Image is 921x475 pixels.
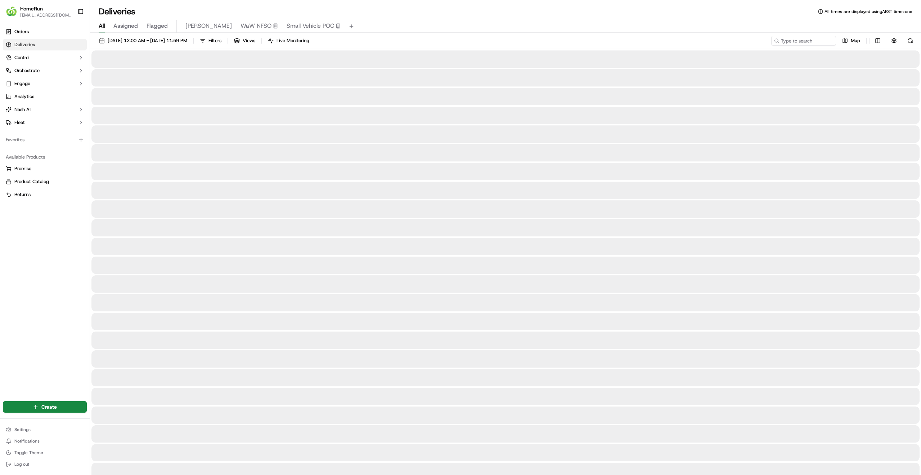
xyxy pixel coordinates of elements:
span: Orders [14,28,29,35]
span: Live Monitoring [277,37,309,44]
span: Log out [14,461,29,467]
span: Orchestrate [14,67,40,74]
h1: Deliveries [99,6,135,17]
span: Promise [14,165,31,172]
button: Fleet [3,117,87,128]
span: All [99,22,105,30]
span: Deliveries [14,41,35,48]
span: Small Vehicle POC [287,22,334,30]
span: Create [41,403,57,410]
span: Flagged [147,22,168,30]
span: [PERSON_NAME] [185,22,232,30]
button: Promise [3,163,87,174]
a: Orders [3,26,87,37]
span: Returns [14,191,31,198]
span: WaW NFSO [241,22,271,30]
span: Product Catalog [14,178,49,185]
button: Engage [3,78,87,89]
a: Returns [6,191,84,198]
a: Deliveries [3,39,87,50]
button: Orchestrate [3,65,87,76]
a: Promise [6,165,84,172]
span: Notifications [14,438,40,444]
span: Assigned [113,22,138,30]
button: Log out [3,459,87,469]
div: Favorites [3,134,87,146]
span: Map [851,37,860,44]
button: [EMAIL_ADDRESS][DOMAIN_NAME] [20,12,72,18]
span: Fleet [14,119,25,126]
button: HomeRunHomeRun[EMAIL_ADDRESS][DOMAIN_NAME] [3,3,75,20]
button: Filters [197,36,225,46]
span: Settings [14,427,31,432]
span: Engage [14,80,30,87]
button: [DATE] 12:00 AM - [DATE] 11:59 PM [96,36,190,46]
button: Map [839,36,863,46]
button: Views [231,36,259,46]
span: Filters [208,37,221,44]
input: Type to search [771,36,836,46]
button: Live Monitoring [265,36,313,46]
button: Returns [3,189,87,200]
button: Create [3,401,87,413]
button: Product Catalog [3,176,87,187]
span: [DATE] 12:00 AM - [DATE] 11:59 PM [108,37,187,44]
button: Toggle Theme [3,448,87,458]
span: Nash AI [14,106,31,113]
button: Refresh [905,36,915,46]
a: Analytics [3,91,87,102]
button: Nash AI [3,104,87,115]
span: Analytics [14,93,34,100]
button: Notifications [3,436,87,446]
span: Views [243,37,255,44]
button: HomeRun [20,5,43,12]
span: Control [14,54,30,61]
button: Settings [3,425,87,435]
div: Available Products [3,151,87,163]
img: HomeRun [6,6,17,17]
span: Toggle Theme [14,450,43,456]
a: Product Catalog [6,178,84,185]
span: All times are displayed using AEST timezone [825,9,912,14]
button: Control [3,52,87,63]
